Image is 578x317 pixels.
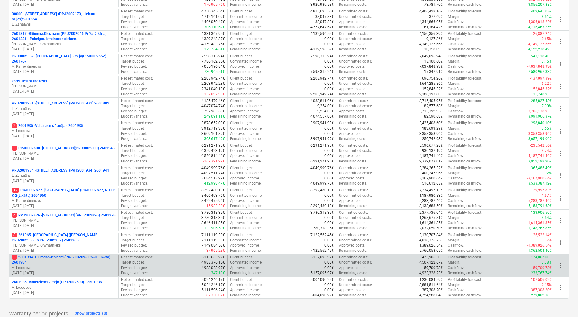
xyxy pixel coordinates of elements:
[230,2,262,7] p: Remaining income :
[527,131,552,136] p: -3,358,358.96€
[12,188,19,193] span: 12
[557,16,564,23] span: more_vert
[528,114,552,119] p: 3,991,966.37€
[448,153,464,158] p: Cashflow :
[557,172,564,179] span: more_vert
[121,54,153,59] p: Net estimated cost :
[230,143,253,148] p: Client budget :
[201,64,225,69] p: 7,055,196.84€
[324,64,334,69] p: 0.00€
[12,111,116,117] p: [DATE] - [DATE]
[12,79,47,84] p: kods - test of the tests
[419,9,443,14] p: 4,406,428.16€
[121,104,145,109] p: Target budget :
[557,105,564,112] span: more_vert
[201,143,225,148] p: 6,291,271.90€
[448,114,482,119] p: Remaining cashflow :
[532,31,552,36] p: -26,887.24€
[204,114,225,119] p: 249,091.11€
[12,265,116,271] p: A. Lebedevs
[448,104,460,109] p: Margin :
[557,195,564,202] span: more_vert
[527,42,552,47] p: -4,149,125.66€
[203,92,225,97] p: -137,097.90€
[448,109,464,114] p: Cashflow :
[339,9,368,14] p: Committed costs :
[324,131,334,136] p: 0.00€
[121,136,148,141] p: Budget variance :
[230,104,262,109] p: Committed income :
[201,87,225,92] p: 2,341,040.13€
[12,223,116,228] p: [DATE] - [DATE]
[448,69,482,74] p: Remaining cashflow :
[12,255,17,260] span: 3
[12,101,109,106] p: PRJ2001931 - [STREET_ADDRESS] (PRJ2001931) 2601882
[12,280,116,295] div: 2601936 -Valterciems 2.māja (PRJ2002500) - 2601936A. Lebedevs[DATE]-[DATE]
[339,19,365,25] p: Approved costs :
[419,42,443,47] p: 4,149,125.66€
[121,59,145,64] p: Target budget :
[12,89,116,94] p: [DATE] - [DATE]
[310,136,334,141] p: 3,907,941.99€
[121,64,147,69] p: Revised budget :
[557,83,564,90] span: more_vert
[424,2,443,7] p: 73,781.70€
[339,109,365,114] p: Approved costs :
[310,2,334,7] p: 3,929,989.58€
[310,69,334,74] p: 7,598,315.24€
[533,92,552,97] p: 15,748.93€
[121,159,148,164] p: Budget variance :
[230,76,253,81] p: Client budget :
[419,121,443,126] p: 3,425,408.60€
[12,233,116,254] div: 8261965 -[GEOGRAPHIC_DATA] ([PERSON_NAME] - PRJ2002936 un PRJ2002937) 2601965[PERSON_NAME] Grāmat...
[201,153,225,158] p: 6,526,814.46€
[339,143,368,148] p: Committed costs :
[324,42,334,47] p: 0.00€
[310,76,334,81] p: 2,203,942.74€
[121,92,148,97] p: Budget variance :
[419,19,443,25] p: 4,344,866.05€
[12,243,116,248] p: [PERSON_NAME] Grāmatnieks
[12,213,116,228] div: 4PRJ2002826 -[STREET_ADDRESS] (PRJ2002826) 2601978[PERSON_NAME][DATE]-[DATE]
[448,121,482,126] p: Profitability forecast :
[424,47,443,52] p: 10,358.09€
[339,131,365,136] p: Approved costs :
[230,25,262,30] p: Remaining income :
[530,76,552,81] p: -137,097.39€
[121,131,147,136] p: Revised budget :
[339,126,372,131] p: Uncommitted costs :
[448,59,460,64] p: Margin :
[230,36,262,42] p: Committed income :
[448,47,482,52] p: Remaining cashflow :
[419,64,443,69] p: 7,037,848.93€
[448,148,460,153] p: Margin :
[201,31,225,36] p: 4,331,367.95€
[12,12,116,27] div: 00000 -[STREET_ADDRESS] (PRJ2002170, Čiekuru mājas)2601854L. Zaharāns
[528,47,552,52] p: 4,122,238.42€
[448,14,460,19] p: Margin :
[339,47,367,52] p: Remaining costs :
[12,213,17,218] span: 4
[12,271,116,276] p: [DATE] - [DATE]
[531,121,552,126] p: 298,840.10€
[315,14,334,19] p: 38,047.83€
[230,114,262,119] p: Remaining income :
[201,42,225,47] p: 4,159,483.75€
[230,69,262,74] p: Remaining income :
[419,153,443,158] p: 4,187,741.46€
[12,146,116,161] div: 3PRJ0002600 -[STREET_ADDRESS](PRJ0002600) 2601946[PERSON_NAME][DATE]-[DATE]
[12,233,17,237] span: 8
[424,25,443,30] p: 61,184.42€
[419,92,443,97] p: 2,188,193.80€
[541,148,552,153] p: -3.74%
[310,121,334,126] p: 3,907,941.99€
[12,280,102,285] p: 2601936 - Valterciems 2.māja (PRJ2002500) - 2601936
[530,143,552,148] p: -235,542.56€
[201,36,225,42] p: 4,339,248.37€
[424,114,443,119] p: 82,590.68€
[528,69,552,74] p: 7,580,967.33€
[121,42,147,47] p: Revised budget :
[339,64,365,69] p: Approved costs :
[528,136,552,141] p: 3,657,199.06€
[557,239,564,247] span: more_vert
